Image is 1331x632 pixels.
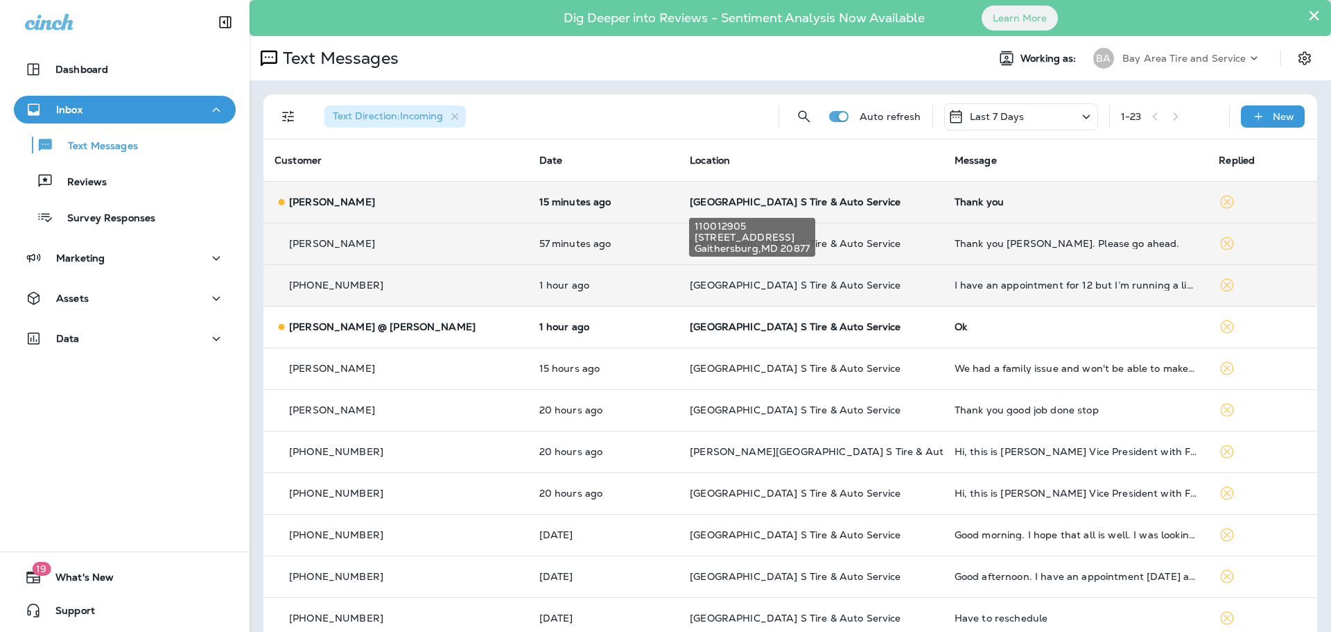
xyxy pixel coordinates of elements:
[55,64,108,75] p: Dashboard
[53,212,155,225] p: Survey Responses
[56,253,105,264] p: Marketing
[14,130,236,160] button: Text Messages
[14,55,236,83] button: Dashboard
[1020,53,1079,65] span: Working as:
[539,571,668,582] p: Sep 28, 2025 04:07 PM
[1219,154,1255,166] span: Replied
[523,16,965,20] p: Dig Deeper into Reviews - Sentiment Analysis Now Available
[860,111,921,122] p: Auto refresh
[539,321,668,332] p: Sep 30, 2025 11:25 AM
[14,563,236,591] button: 19What's New
[955,280,1197,291] div: I have an appointment for 12 but I’m running a little late, I tried to reschedule online but I ha...
[690,321,901,333] span: [GEOGRAPHIC_DATA] S Tire & Auto Service
[539,196,668,207] p: Sep 30, 2025 12:16 PM
[56,104,82,115] p: Inbox
[53,176,107,189] p: Reviews
[1292,46,1317,71] button: Settings
[690,362,901,375] span: [GEOGRAPHIC_DATA] S Tire & Auto Service
[14,96,236,123] button: Inbox
[955,154,997,166] span: Message
[14,166,236,196] button: Reviews
[14,325,236,352] button: Data
[955,363,1197,374] div: We had a family issue and won't be able to make the appointment morning we will be able to drop o...
[1273,111,1294,122] p: New
[275,103,302,130] button: Filters
[289,571,383,582] p: [PHONE_NUMBER]
[56,293,89,304] p: Assets
[539,488,668,499] p: Sep 29, 2025 03:46 PM
[539,280,668,291] p: Sep 30, 2025 11:26 AM
[955,321,1197,332] div: Ok
[14,203,236,232] button: Survey Responses
[690,404,901,416] span: [GEOGRAPHIC_DATA] S Tire & Auto Service
[289,280,383,291] p: [PHONE_NUMBER]
[289,321,476,332] p: [PERSON_NAME] @ [PERSON_NAME]
[42,572,114,588] span: What's New
[539,363,668,374] p: Sep 29, 2025 09:24 PM
[539,404,668,416] p: Sep 29, 2025 03:58 PM
[690,196,901,208] span: [GEOGRAPHIC_DATA] S Tire & Auto Service
[14,284,236,312] button: Assets
[695,243,810,254] span: Gaithersburg , MD 20877
[690,487,901,499] span: [GEOGRAPHIC_DATA] S Tire & Auto Service
[333,110,443,122] span: Text Direction : Incoming
[289,488,383,499] p: [PHONE_NUMBER]
[32,562,51,576] span: 19
[539,613,668,624] p: Sep 28, 2025 03:45 PM
[1122,53,1246,64] p: Bay Area Tire and Service
[289,613,383,624] p: [PHONE_NUMBER]
[324,105,466,128] div: Text Direction:Incoming
[955,238,1197,249] div: Thank you Adam. Please go ahead.
[970,111,1025,122] p: Last 7 Days
[790,103,818,130] button: Search Messages
[289,529,383,540] p: [PHONE_NUMBER]
[56,333,80,344] p: Data
[955,529,1197,540] div: Good morning. I hope that all is well. I was looking to cancel my appointment that I have with yo...
[955,196,1197,207] div: Thank you
[289,363,375,374] p: [PERSON_NAME]
[275,154,322,166] span: Customer
[1121,111,1142,122] div: 1 - 23
[955,488,1197,499] div: Hi, this is John Romney Vice President with Franchise Creator, I would like to speak to the owner...
[42,605,95,622] span: Support
[690,279,901,291] span: [GEOGRAPHIC_DATA] S Tire & Auto Service
[695,232,810,243] span: [STREET_ADDRESS]
[695,221,810,232] span: 110012905
[539,238,668,249] p: Sep 30, 2025 11:33 AM
[982,6,1058,31] button: Learn More
[289,196,375,207] p: [PERSON_NAME]
[289,446,383,457] p: [PHONE_NUMBER]
[955,446,1197,457] div: Hi, this is John Romney Vice President with Franchise Creator, I would like to speak to the owner...
[14,244,236,272] button: Marketing
[690,529,901,541] span: [GEOGRAPHIC_DATA] S Tire & Auto Service
[955,404,1197,416] div: Thank you good job done stop
[690,570,901,583] span: [GEOGRAPHIC_DATA] S Tire & Auto Service
[955,571,1197,582] div: Good afternoon. I have an appointment tomorrow at 4 but I no longer need it. I was able to get my...
[690,612,901,624] span: [GEOGRAPHIC_DATA] S Tire & Auto Service
[539,446,668,457] p: Sep 29, 2025 03:48 PM
[277,48,399,69] p: Text Messages
[206,8,245,36] button: Collapse Sidebar
[539,529,668,540] p: Sep 29, 2025 07:36 AM
[1093,48,1114,69] div: BA
[289,238,375,249] p: [PERSON_NAME]
[1307,4,1321,26] button: Close
[955,613,1197,624] div: Have to reschedule
[289,404,375,416] p: [PERSON_NAME]
[14,597,236,624] button: Support
[690,445,986,458] span: [PERSON_NAME][GEOGRAPHIC_DATA] S Tire & Auto Service
[690,154,730,166] span: Location
[54,140,138,153] p: Text Messages
[539,154,563,166] span: Date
